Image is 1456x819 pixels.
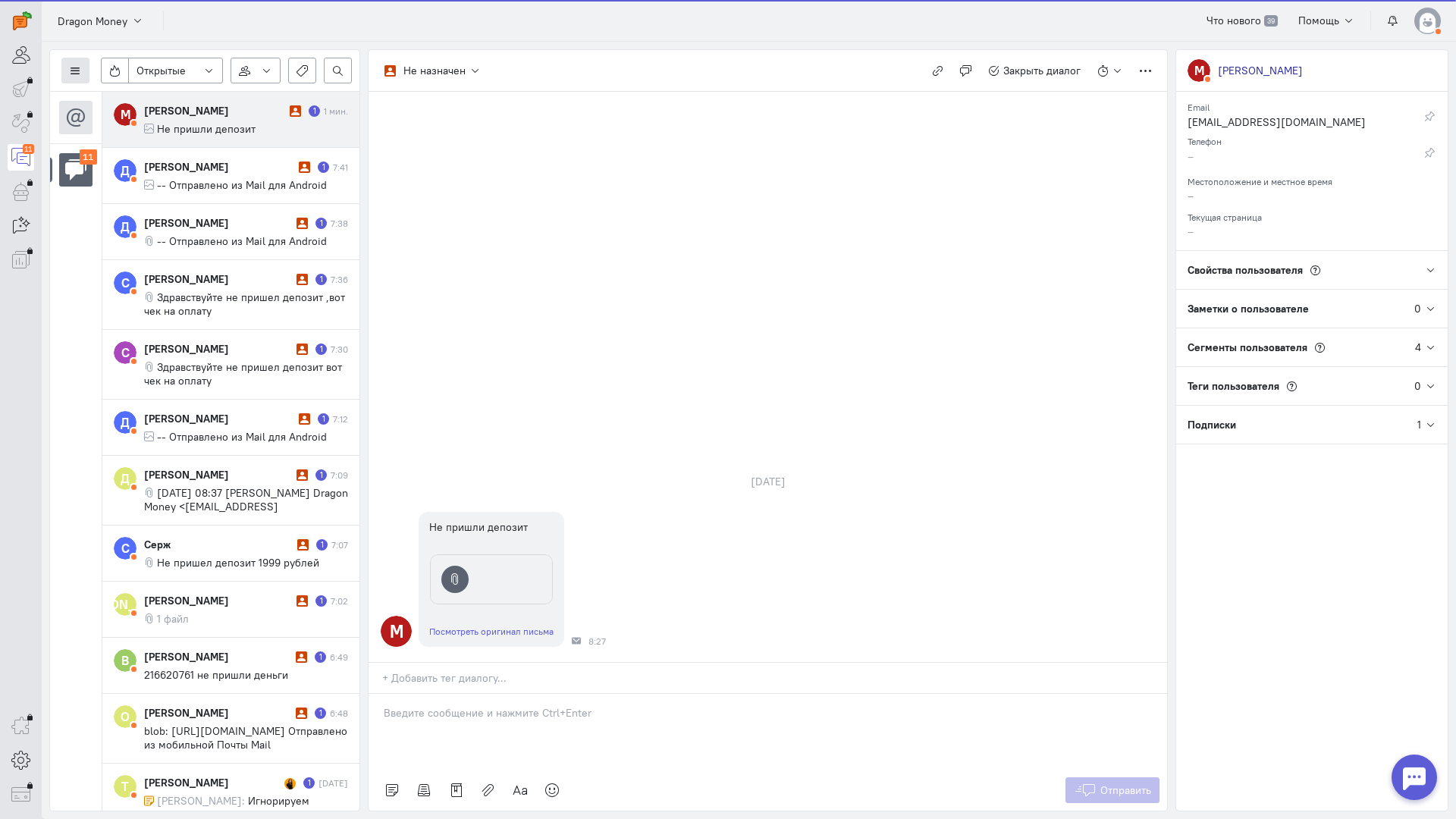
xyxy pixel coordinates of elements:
[1176,290,1414,328] div: Заметки о пользователе
[1065,777,1160,803] button: Отправить
[331,595,348,607] div: 7:02
[144,290,345,318] span: Здравствуйте не пришел депозит ,вот чек на оплату
[58,14,127,29] span: Dragon Money
[734,471,802,492] div: [DATE]
[1188,224,1194,238] span: –
[297,539,309,551] i: Диалог не разобран
[296,651,307,663] i: Диалог не разобран
[1188,115,1400,133] div: [EMAIL_ADDRESS][DOMAIN_NAME]
[121,344,130,360] text: С
[1188,98,1210,113] small: Email
[248,794,309,808] span: Игнорируем
[1198,8,1285,33] a: Что нового 39
[1414,8,1441,34] img: default-v4.png
[333,413,348,425] div: 7:12
[23,144,34,154] div: 11
[315,344,327,355] div: Есть неотвеченное сообщение пользователя
[315,274,327,285] div: Есть неотвеченное сообщение пользователя
[121,218,130,234] text: Д
[297,595,308,607] i: Диалог не разобран
[121,275,130,290] text: С
[121,162,130,178] text: Д
[144,341,293,356] div: [PERSON_NAME]
[157,556,319,570] span: Не пришел депозит 1999 рублей
[13,11,32,30] img: carrot-quest.svg
[157,612,189,626] span: 1 файл
[390,620,403,642] text: M
[429,519,554,535] div: Не пришли депозит
[144,159,295,174] div: [PERSON_NAME]
[1100,783,1151,797] span: Отправить
[8,144,34,171] a: 11
[144,593,293,608] div: [PERSON_NAME]
[1207,14,1261,27] span: Что нового
[1188,263,1303,277] span: Свойства пользователя
[144,705,292,720] div: [PERSON_NAME]
[318,413,329,425] div: Есть неотвеченное сообщение пользователя
[1264,15,1277,27] span: 39
[1415,340,1421,355] div: 4
[1194,62,1204,78] text: M
[1290,8,1363,33] button: Помощь
[376,58,489,83] button: Не назначен
[980,58,1090,83] button: Закрыть диалог
[1176,406,1417,444] div: Подписки
[121,470,130,486] text: Д
[297,274,308,285] i: Диалог не разобран
[49,7,152,34] button: Dragon Money
[331,217,348,230] div: 7:38
[128,58,223,83] button: Открытые
[429,626,554,637] a: Посмотреть оригинал письма
[1298,14,1339,27] span: Помощь
[144,537,293,552] div: Серж
[1188,189,1194,202] span: –
[284,778,296,789] img: Дана
[318,777,348,789] div: [DATE]
[333,161,348,174] div: 7:41
[318,162,329,173] div: Есть неотвеченное сообщение пользователя
[75,596,175,612] text: [PERSON_NAME]
[299,162,310,173] i: Диалог не разобран
[1417,417,1421,432] div: 1
[1188,171,1436,188] div: Местоположение и местное время
[157,178,327,192] span: -- Отправлено из Mail для Android
[121,540,130,556] text: С
[1188,149,1400,168] div: –
[309,105,320,117] div: Есть неотвеченное сообщение пользователя
[572,636,581,645] div: Почта
[315,469,327,481] div: Есть неотвеченное сообщение пользователя
[1414,378,1421,394] div: 0
[144,411,295,426] div: [PERSON_NAME]
[144,103,286,118] div: [PERSON_NAME]
[157,122,256,136] span: Не пришли депозит
[80,149,98,165] div: 11
[297,469,308,481] i: Диалог не разобран
[1188,379,1279,393] span: Теги пользователя
[144,486,348,527] span: [DATE] 08:37 [PERSON_NAME] Dragon Money <[EMAIL_ADDRESS][DOMAIN_NAME]>:
[144,775,281,790] div: [PERSON_NAME]
[1003,64,1081,77] span: Закрыть диалог
[331,538,348,551] div: 7:07
[315,651,326,663] div: Есть неотвеченное сообщение пользователя
[121,414,130,430] text: Д
[1188,132,1222,147] small: Телефон
[330,651,348,664] div: 6:49
[297,218,308,229] i: Диалог не разобран
[121,106,130,122] text: M
[144,215,293,231] div: [PERSON_NAME]
[324,105,348,118] div: 1 мин.
[121,778,129,794] text: Т
[297,344,308,355] i: Диалог не разобран
[144,467,293,482] div: [PERSON_NAME]
[315,218,327,229] div: Есть неотвеченное сообщение пользователя
[157,234,327,248] span: -- Отправлено из Mail для Android
[121,708,130,724] text: О
[290,105,301,117] i: Диалог не разобран
[136,63,186,78] span: Открытые
[331,343,348,356] div: 7:30
[1188,207,1436,224] div: Текущая страница
[303,777,315,789] div: Есть неотвеченное сообщение пользователя
[144,360,342,388] span: Здравствуйте не пришел депозит вот чек на оплату
[331,469,348,482] div: 7:09
[1188,340,1307,354] span: Сегменты пользователя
